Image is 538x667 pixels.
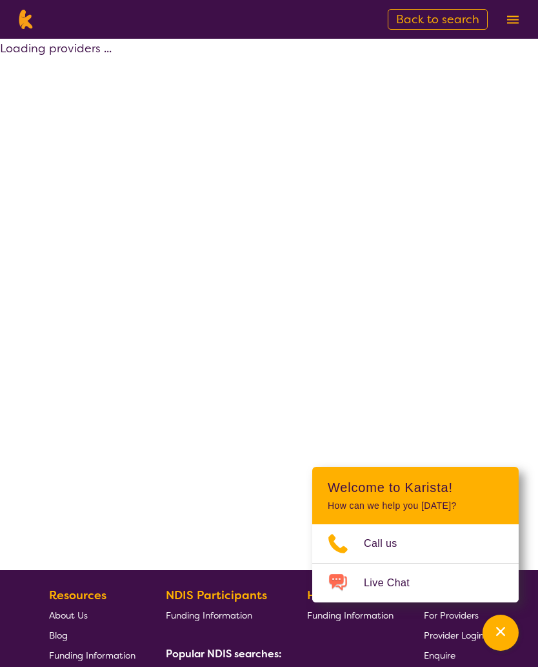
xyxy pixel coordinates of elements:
div: Channel Menu [312,467,519,602]
a: Funding Information [307,605,394,625]
img: menu [507,15,519,24]
h2: Welcome to Karista! [328,480,503,495]
a: Blog [49,625,135,645]
span: Funding Information [49,650,135,661]
b: NDIS Participants [166,588,267,603]
a: Funding Information [49,645,135,665]
span: Call us [364,534,413,553]
span: For Providers [424,610,479,621]
a: For Providers [424,605,484,625]
span: About Us [49,610,88,621]
ul: Choose channel [312,524,519,602]
span: Live Chat [364,573,425,593]
a: Funding Information [166,605,277,625]
p: How can we help you [DATE]? [328,500,503,511]
span: Funding Information [307,610,394,621]
b: HCP Recipients [307,588,394,603]
a: Provider Login [424,625,484,645]
a: Back to search [388,9,488,30]
span: Blog [49,630,68,641]
span: Funding Information [166,610,252,621]
span: Provider Login [424,630,484,641]
b: Providers [424,588,477,603]
b: Resources [49,588,106,603]
img: Karista logo [15,10,35,29]
b: Popular NDIS searches: [166,647,282,661]
button: Channel Menu [483,615,519,651]
a: Enquire [424,645,484,665]
span: Back to search [396,12,479,27]
a: About Us [49,605,135,625]
span: Enquire [424,650,455,661]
